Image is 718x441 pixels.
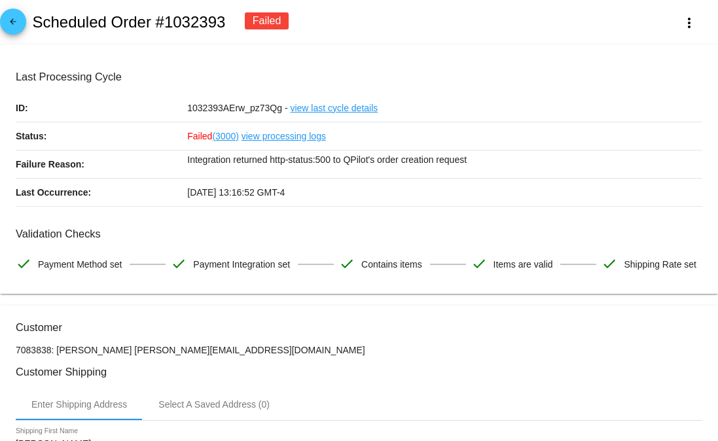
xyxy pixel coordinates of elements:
span: 1032393AErw_pz73Qg - [187,103,287,113]
p: Failure Reason: [16,150,187,178]
a: (3000) [212,122,238,150]
span: [DATE] 13:16:52 GMT-4 [187,187,285,198]
p: Status: [16,122,187,150]
mat-icon: check [471,256,487,272]
span: Payment Integration set [193,251,290,278]
p: Integration returned http-status:500 to QPilot's order creation request [187,150,702,169]
div: Failed [245,12,289,29]
h3: Last Processing Cycle [16,71,702,83]
mat-icon: more_vert [681,15,697,31]
div: Select A Saved Address (0) [158,399,270,410]
a: view processing logs [242,122,326,150]
h2: Scheduled Order #1032393 [32,13,225,31]
mat-icon: check [16,256,31,272]
mat-icon: check [339,256,355,272]
div: Enter Shipping Address [31,399,127,410]
span: Failed [187,131,239,141]
h3: Validation Checks [16,228,702,240]
h3: Customer Shipping [16,366,702,378]
mat-icon: check [601,256,617,272]
p: Last Occurrence: [16,179,187,206]
h3: Customer [16,321,702,334]
p: ID: [16,94,187,122]
span: Contains items [361,251,422,278]
p: 7083838: [PERSON_NAME] [PERSON_NAME][EMAIL_ADDRESS][DOMAIN_NAME] [16,345,702,355]
mat-icon: arrow_back [5,17,21,33]
span: Shipping Rate set [624,251,696,278]
span: Payment Method set [38,251,122,278]
mat-icon: check [171,256,187,272]
span: Items are valid [494,251,553,278]
a: view last cycle details [290,94,378,122]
